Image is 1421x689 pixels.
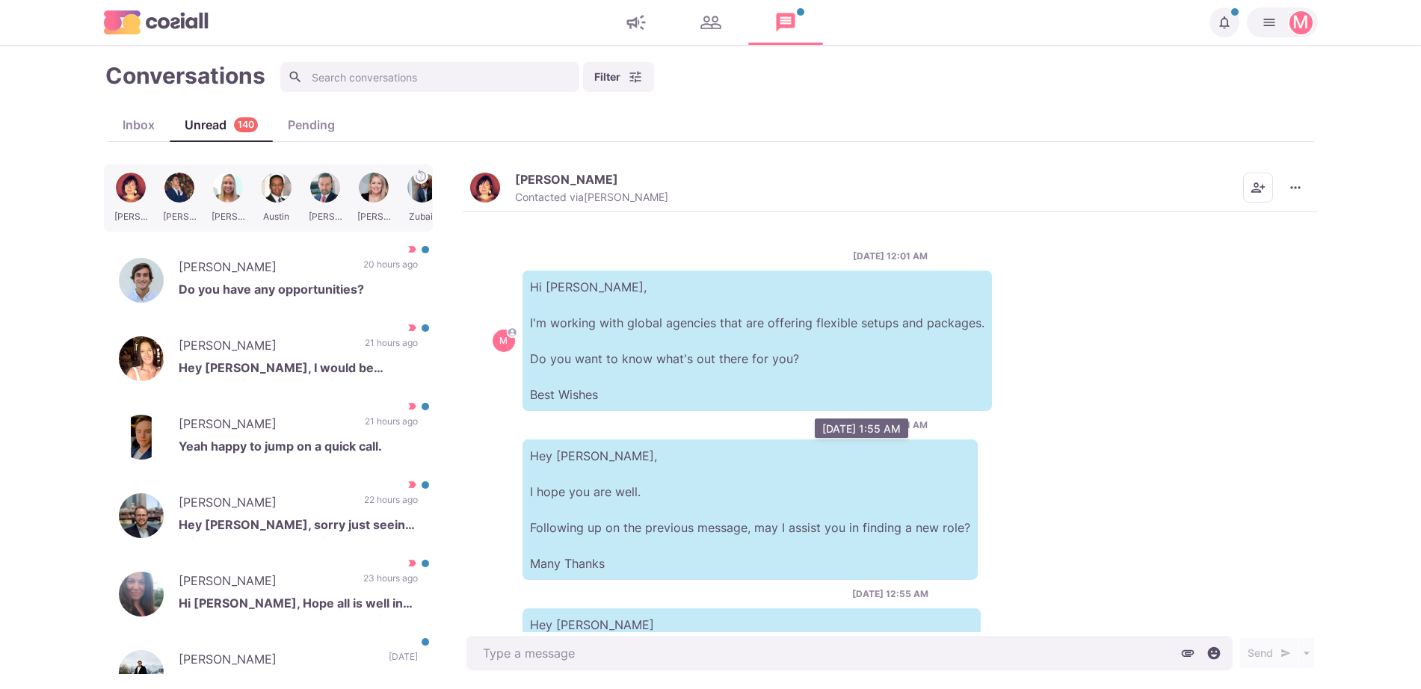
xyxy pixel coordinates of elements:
input: Search conversations [280,62,579,92]
p: 23 hours ago [363,572,418,594]
div: Martin [499,336,508,345]
p: [PERSON_NAME] [179,493,349,516]
div: Inbox [108,116,170,134]
p: [PERSON_NAME] [179,258,348,280]
button: Select emoji [1203,642,1225,664]
p: [DATE] [389,650,418,673]
button: Notifications [1209,7,1239,37]
button: Amy Damrell[PERSON_NAME]Contacted via[PERSON_NAME] [470,172,668,204]
h1: Conversations [105,62,265,89]
p: [DATE] 12:55 AM [852,587,928,601]
img: Sam Harned [119,258,164,303]
p: Do you have any opportunities? [179,280,418,303]
p: Yeah happy to jump on a quick call. [179,437,418,460]
button: Martin [1247,7,1318,37]
p: Hey [PERSON_NAME], I would be interested in a 360 role with room to grow. As well as fully remote... [179,359,418,381]
p: Hi [PERSON_NAME], Hope all is well in your world. Always open to exploring options... [179,594,418,617]
div: Unread [170,116,273,134]
p: [DATE] 12:41 AM [853,418,928,432]
div: Pending [273,116,350,134]
button: Attach files [1177,642,1199,664]
p: Hey [PERSON_NAME], sorry just seeing this I am open to a call Fridays work best or can chat after... [179,516,418,538]
p: Contacted via [PERSON_NAME] [515,191,668,204]
img: Robyn Britton [119,336,164,381]
button: More menu [1280,173,1310,203]
p: 140 [238,118,254,132]
button: Send [1240,638,1298,668]
p: [PERSON_NAME] [179,650,374,673]
p: 20 hours ago [363,258,418,280]
p: [PERSON_NAME] [515,172,618,187]
button: Add add contacts [1243,173,1273,203]
p: [PERSON_NAME] [179,336,350,359]
p: 22 hours ago [364,493,418,516]
div: Martin [1292,13,1309,31]
img: Amy Damrell [470,173,500,203]
p: [DATE] 12:01 AM [853,250,928,263]
img: Tyler Schrader [119,415,164,460]
button: Filter [583,62,654,92]
p: 21 hours ago [365,336,418,359]
img: Cheryl Adams [119,572,164,617]
img: logo [104,10,209,34]
p: 21 hours ago [365,415,418,437]
p: Hey [PERSON_NAME], I hope you are well. Following up on the previous message, may I assist you in... [523,439,978,580]
p: [PERSON_NAME] [179,415,350,437]
img: Brennan Stieber [119,493,164,538]
p: Hi [PERSON_NAME], I'm working with global agencies that are offering flexible setups and packages... [523,271,992,411]
p: [PERSON_NAME] [179,572,348,594]
svg: avatar [508,328,516,336]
